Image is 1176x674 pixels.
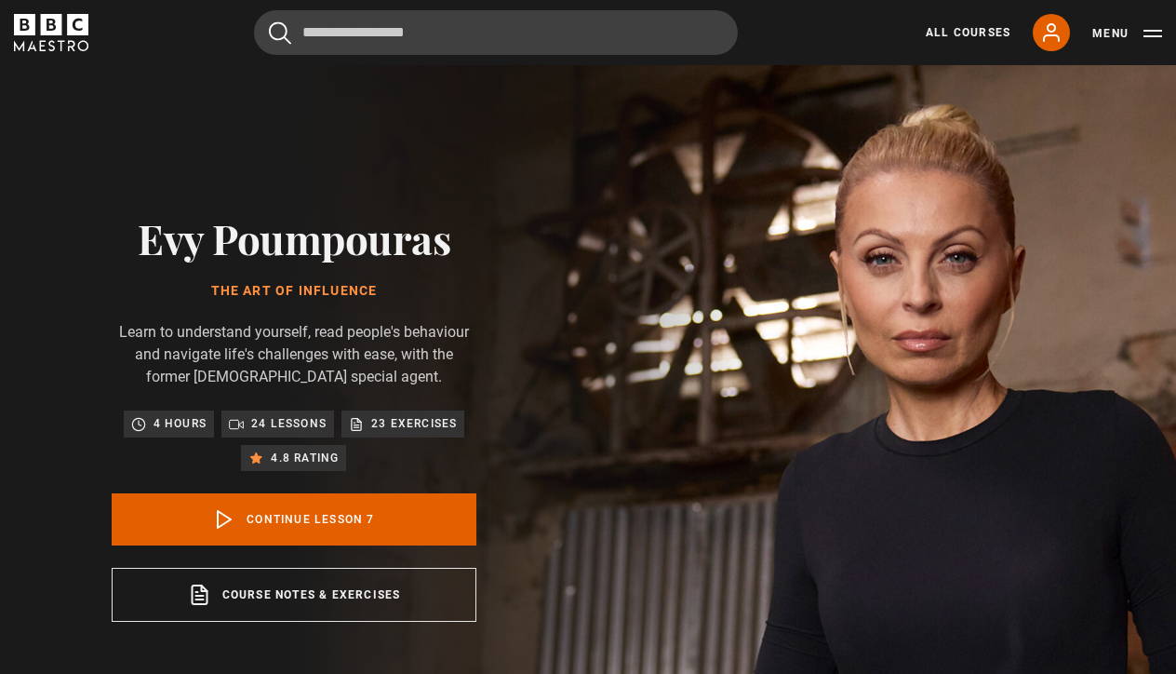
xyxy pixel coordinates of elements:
a: All Courses [926,24,1010,41]
button: Submit the search query [269,21,291,45]
p: 4.8 rating [271,449,339,467]
h2: Evy Poumpouras [112,214,476,262]
svg: BBC Maestro [14,14,88,51]
p: 4 hours [154,414,207,433]
input: Search [254,10,738,55]
a: Continue lesson 7 [112,493,476,546]
h1: The Art of Influence [112,284,476,299]
p: 23 exercises [371,414,457,433]
p: 24 lessons [251,414,327,433]
p: Learn to understand yourself, read people's behaviour and navigate life's challenges with ease, w... [112,321,476,388]
button: Toggle navigation [1092,24,1162,43]
a: Course notes & exercises [112,568,476,622]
